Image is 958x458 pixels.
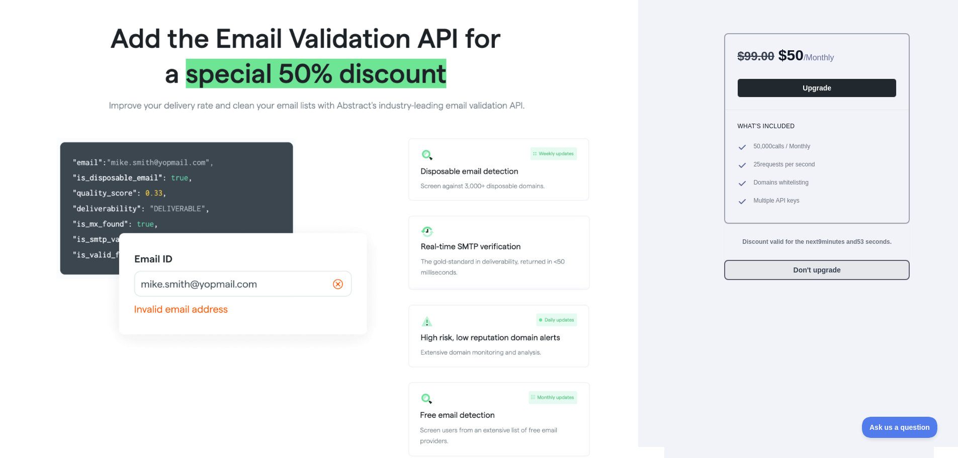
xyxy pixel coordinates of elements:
[753,160,815,170] span: 25 requests per second
[737,49,774,63] span: $ 99.00
[753,178,808,189] span: Domains whitelisting
[778,47,804,63] span: $ 50
[753,142,810,152] span: 50,000 calls / Monthly
[737,122,897,130] h3: What's included
[804,53,834,62] span: / Monthly
[724,260,910,280] button: Don't upgrade
[742,238,892,245] strong: Discount valid for the next 9 minutes and 53 seconds.
[737,78,897,98] button: Upgrade
[753,197,799,207] span: Multiple API keys
[48,13,590,458] img: Offer
[862,417,938,438] iframe: Toggle Customer Support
